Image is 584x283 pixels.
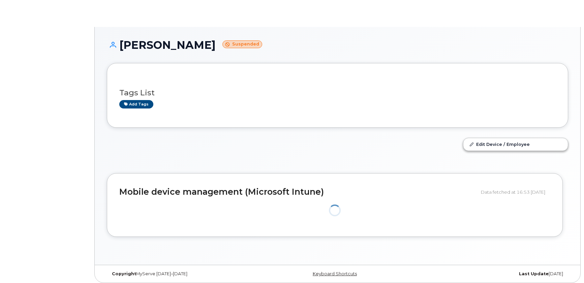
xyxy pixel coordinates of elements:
[119,187,476,197] h2: Mobile device management (Microsoft Intune)
[119,100,153,108] a: Add tags
[463,138,568,150] a: Edit Device / Employee
[414,271,568,277] div: [DATE]
[119,89,556,97] h3: Tags List
[112,271,136,276] strong: Copyright
[107,39,568,51] h1: [PERSON_NAME]
[519,271,549,276] strong: Last Update
[107,271,260,277] div: MyServe [DATE]–[DATE]
[222,40,262,48] small: Suspended
[481,186,550,198] div: Data fetched at 16:53 [DATE]
[313,271,357,276] a: Keyboard Shortcuts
